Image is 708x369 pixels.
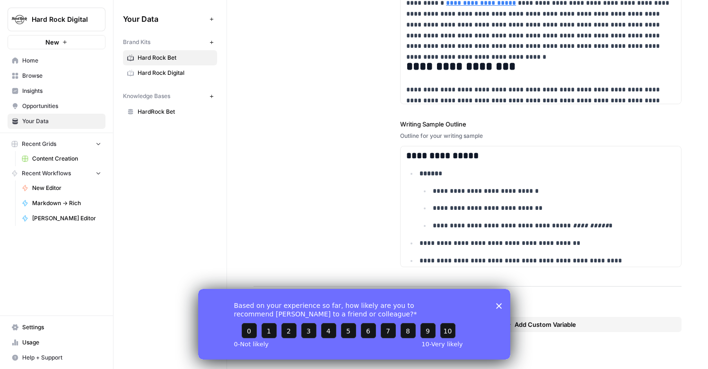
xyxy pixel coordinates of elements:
[138,54,213,62] span: Hard Rock Bet
[123,104,217,119] a: HardRock Bet
[198,289,510,360] iframe: Survey from AirOps
[8,166,105,180] button: Recent Workflows
[22,102,101,110] span: Opportunities
[32,214,101,223] span: [PERSON_NAME] Editor
[8,350,105,365] button: Help + Support
[32,184,101,192] span: New Editor
[22,56,101,65] span: Home
[32,15,89,24] span: Hard Rock Digital
[8,83,105,99] a: Insights
[8,335,105,350] a: Usage
[17,211,105,226] a: [PERSON_NAME] Editor
[45,37,59,47] span: New
[123,92,170,100] span: Knowledge Bases
[123,13,206,25] span: Your Data
[22,323,101,332] span: Settings
[22,72,101,80] span: Browse
[138,108,213,116] span: HardRock Bet
[11,11,28,28] img: Hard Rock Digital Logo
[17,151,105,166] a: Content Creation
[32,154,101,163] span: Content Creation
[515,320,576,329] span: Add Custom Variable
[22,338,101,347] span: Usage
[32,199,101,207] span: Markdown -> Rich
[400,132,682,140] div: Outline for your writing sample
[8,53,105,68] a: Home
[400,317,682,332] button: Add Custom Variable
[8,99,105,114] a: Opportunities
[22,117,101,126] span: Your Data
[400,119,682,129] label: Writing Sample Outline
[22,140,56,148] span: Recent Grids
[22,353,101,362] span: Help + Support
[17,180,105,196] a: New Editor
[22,169,71,178] span: Recent Workflows
[123,50,217,65] a: Hard Rock Bet
[123,38,150,46] span: Brand Kits
[8,137,105,151] button: Recent Grids
[123,65,217,81] a: Hard Rock Digital
[8,320,105,335] a: Settings
[8,8,105,31] button: Workspace: Hard Rock Digital
[8,114,105,129] a: Your Data
[138,69,213,77] span: Hard Rock Digital
[8,68,105,83] a: Browse
[8,35,105,49] button: New
[17,196,105,211] a: Markdown -> Rich
[22,87,101,95] span: Insights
